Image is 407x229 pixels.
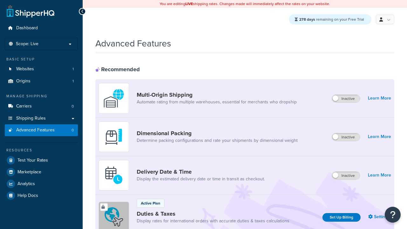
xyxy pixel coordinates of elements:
a: Display the estimated delivery date or time in transit as checkout. [137,176,265,182]
span: remaining on your Free Trial [299,17,364,22]
a: Learn More [368,94,391,103]
span: Shipping Rules [16,116,46,121]
a: Learn More [368,132,391,141]
a: Test Your Rates [5,155,78,166]
span: 0 [72,128,74,133]
a: Multi-Origin Shipping [137,91,297,98]
span: 1 [72,79,74,84]
a: Delivery Date & Time [137,168,265,175]
img: DTVBYsAAAAAASUVORK5CYII= [103,126,125,148]
span: 0 [72,104,74,109]
div: Basic Setup [5,57,78,62]
label: Inactive [332,95,360,102]
span: 1 [72,66,74,72]
label: Inactive [332,172,360,179]
span: Carriers [16,104,32,109]
a: Help Docs [5,190,78,201]
button: Open Resource Center [385,207,401,223]
span: Origins [16,79,31,84]
a: Determine packing configurations and rate your shipments by dimensional weight [137,137,298,144]
strong: 278 days [299,17,315,22]
li: Websites [5,63,78,75]
span: Dashboard [16,25,38,31]
h1: Advanced Features [95,37,171,50]
a: Websites1 [5,63,78,75]
a: Shipping Rules [5,113,78,124]
a: Carriers0 [5,101,78,112]
span: Test Your Rates [17,158,48,163]
span: Scope: Live [16,41,38,47]
a: Analytics [5,178,78,190]
a: Set Up Billing [322,213,361,222]
a: Automate rating from multiple warehouses, essential for merchants who dropship [137,99,297,105]
img: gfkeb5ejjkALwAAAABJRU5ErkJggg== [103,164,125,186]
li: Advanced Features [5,124,78,136]
div: Manage Shipping [5,94,78,99]
label: Inactive [332,133,360,141]
a: Dimensional Packing [137,130,298,137]
a: Learn More [368,171,391,180]
a: Duties & Taxes [137,210,289,217]
a: Display rates for international orders with accurate duties & taxes calculations [137,218,289,224]
a: Dashboard [5,22,78,34]
a: Settings [368,212,391,221]
span: Help Docs [17,193,38,198]
span: Analytics [17,181,35,187]
div: Recommended [95,66,140,73]
a: Origins1 [5,75,78,87]
span: Websites [16,66,34,72]
img: WatD5o0RtDAAAAAElFTkSuQmCC [103,87,125,109]
a: Marketplace [5,166,78,178]
li: Carriers [5,101,78,112]
span: Advanced Features [16,128,55,133]
b: LIVE [185,1,193,7]
a: Advanced Features0 [5,124,78,136]
p: Active Plan [141,200,160,206]
div: Resources [5,148,78,153]
li: Origins [5,75,78,87]
span: Marketplace [17,170,41,175]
